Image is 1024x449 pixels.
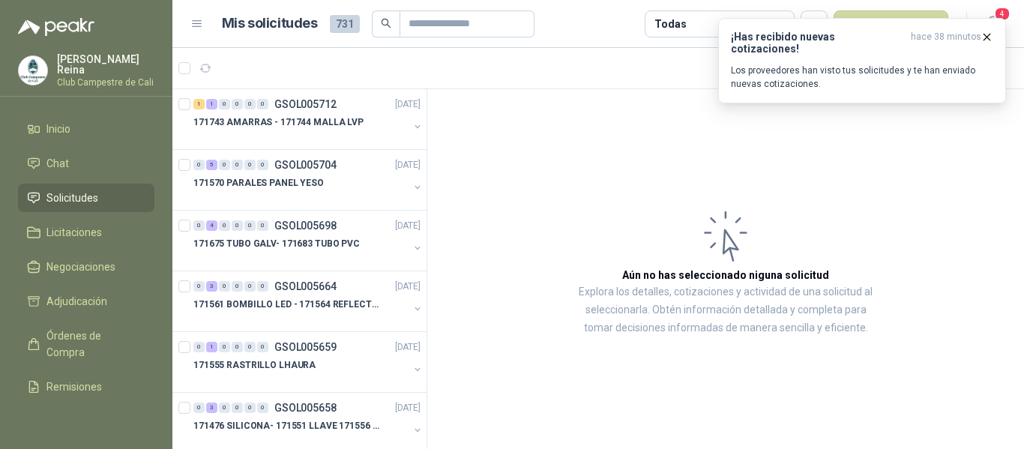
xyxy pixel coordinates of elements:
div: 0 [193,403,205,413]
a: Negociaciones [18,253,154,281]
button: ¡Has recibido nuevas cotizaciones!hace 38 minutos Los proveedores han visto tus solicitudes y te ... [718,18,1006,103]
div: 0 [219,281,230,292]
h3: Aún no has seleccionado niguna solicitud [622,267,829,283]
img: Company Logo [19,56,47,85]
img: Logo peakr [18,18,94,36]
p: [DATE] [395,219,421,233]
div: 1 [193,99,205,109]
div: 0 [232,99,243,109]
div: 0 [219,403,230,413]
a: Solicitudes [18,184,154,212]
a: Chat [18,149,154,178]
button: Nueva solicitud [834,10,948,37]
p: [DATE] [395,158,421,172]
div: 0 [232,160,243,170]
span: Licitaciones [46,224,102,241]
a: 0 3 0 0 0 0 GSOL005664[DATE] 171561 BOMBILLO LED - 171564 REFLECTOR 50W [193,277,424,325]
p: GSOL005664 [274,281,337,292]
div: 0 [244,99,256,109]
div: 0 [257,281,268,292]
span: Negociaciones [46,259,115,275]
span: Adjudicación [46,293,107,310]
span: Inicio [46,121,70,137]
div: 4 [206,220,217,231]
div: 0 [257,99,268,109]
button: 4 [979,10,1006,37]
a: Adjudicación [18,287,154,316]
div: Todas [654,16,686,32]
p: [PERSON_NAME] Reina [57,54,154,75]
p: 171675 TUBO GALV- 171683 TUBO PVC [193,237,360,251]
span: hace 38 minutos [911,31,981,55]
div: 0 [257,342,268,352]
a: Remisiones [18,373,154,401]
div: 0 [193,342,205,352]
p: [DATE] [395,97,421,112]
div: 0 [232,220,243,231]
p: GSOL005704 [274,160,337,170]
p: 171561 BOMBILLO LED - 171564 REFLECTOR 50W [193,298,380,312]
a: 0 4 0 0 0 0 GSOL005698[DATE] 171675 TUBO GALV- 171683 TUBO PVC [193,217,424,265]
div: 0 [219,342,230,352]
p: GSOL005712 [274,99,337,109]
div: 3 [206,403,217,413]
p: 171743 AMARRAS - 171744 MALLA LVP [193,115,364,130]
a: 0 3 0 0 0 0 GSOL005658[DATE] 171476 SILICONA- 171551 LLAVE 171556 CHAZO [193,399,424,447]
a: Configuración [18,407,154,436]
h1: Mis solicitudes [222,13,318,34]
p: GSOL005698 [274,220,337,231]
span: Remisiones [46,379,102,395]
p: [DATE] [395,280,421,294]
a: Licitaciones [18,218,154,247]
div: 0 [232,403,243,413]
p: 171570 PARALES PANEL YESO [193,176,324,190]
span: 731 [330,15,360,33]
p: 171555 RASTRILLO LHAURA [193,358,316,373]
div: 0 [193,220,205,231]
div: 0 [244,342,256,352]
div: 5 [206,160,217,170]
div: 0 [232,342,243,352]
span: Chat [46,155,69,172]
a: 0 5 0 0 0 0 GSOL005704[DATE] 171570 PARALES PANEL YESO [193,156,424,204]
div: 0 [193,160,205,170]
div: 0 [232,281,243,292]
div: 0 [193,281,205,292]
div: 0 [257,403,268,413]
div: 0 [244,160,256,170]
p: GSOL005659 [274,342,337,352]
span: Solicitudes [46,190,98,206]
p: Los proveedores han visto tus solicitudes y te han enviado nuevas cotizaciones. [731,64,993,91]
a: Órdenes de Compra [18,322,154,367]
div: 0 [244,281,256,292]
p: [DATE] [395,340,421,355]
div: 0 [219,160,230,170]
a: Inicio [18,115,154,143]
a: 0 1 0 0 0 0 GSOL005659[DATE] 171555 RASTRILLO LHAURA [193,338,424,386]
p: Explora los detalles, cotizaciones y actividad de una solicitud al seleccionarla. Obtén informaci... [577,283,874,337]
p: GSOL005658 [274,403,337,413]
span: search [381,18,391,28]
div: 0 [257,160,268,170]
p: Club Campestre de Cali [57,78,154,87]
div: 0 [219,220,230,231]
p: 171476 SILICONA- 171551 LLAVE 171556 CHAZO [193,419,380,433]
div: 0 [244,220,256,231]
div: 3 [206,281,217,292]
p: [DATE] [395,401,421,415]
a: 1 1 0 0 0 0 GSOL005712[DATE] 171743 AMARRAS - 171744 MALLA LVP [193,95,424,143]
div: 0 [219,99,230,109]
div: 0 [244,403,256,413]
h3: ¡Has recibido nuevas cotizaciones! [731,31,905,55]
div: 0 [257,220,268,231]
span: Órdenes de Compra [46,328,140,361]
div: 1 [206,99,217,109]
span: 4 [994,7,1011,21]
div: 1 [206,342,217,352]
